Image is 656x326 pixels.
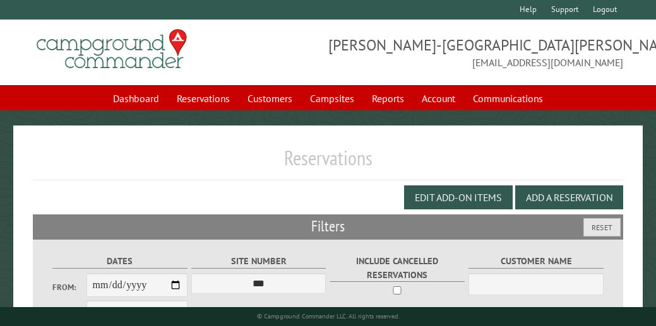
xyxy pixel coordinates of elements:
[515,185,623,209] button: Add a Reservation
[52,254,187,269] label: Dates
[191,254,326,269] label: Site Number
[33,146,623,180] h1: Reservations
[364,86,412,110] a: Reports
[404,185,513,209] button: Edit Add-on Items
[257,312,400,320] small: © Campground Commander LLC. All rights reserved.
[105,86,167,110] a: Dashboard
[33,25,191,74] img: Campground Commander
[169,86,237,110] a: Reservations
[414,86,463,110] a: Account
[465,86,551,110] a: Communications
[330,254,465,282] label: Include Cancelled Reservations
[302,86,362,110] a: Campsites
[33,214,623,238] h2: Filters
[52,281,86,293] label: From:
[468,254,603,269] label: Customer Name
[328,35,624,70] span: [PERSON_NAME]-[GEOGRAPHIC_DATA][PERSON_NAME] [EMAIL_ADDRESS][DOMAIN_NAME]
[240,86,300,110] a: Customers
[583,218,621,236] button: Reset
